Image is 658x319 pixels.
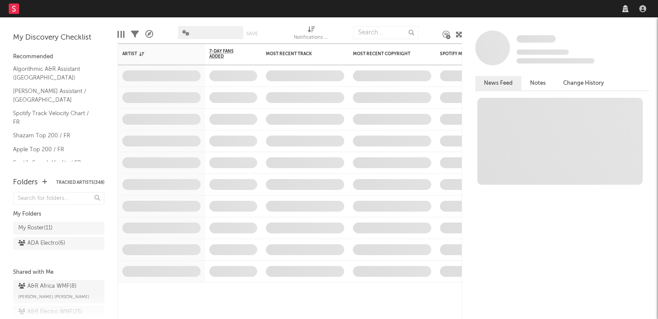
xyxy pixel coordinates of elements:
[517,35,556,43] a: Some Artist
[13,64,96,82] a: Algorithmic A&R Assistant ([GEOGRAPHIC_DATA])
[554,76,613,90] button: Change History
[353,51,418,56] div: Most Recent Copyright
[13,33,104,43] div: My Discovery Checklist
[517,50,569,55] span: Tracking Since: [DATE]
[13,109,96,126] a: Spotify Track Velocity Chart / FR
[521,76,554,90] button: Notes
[294,33,329,43] div: Notifications (Artist)
[18,281,77,292] div: A&R Africa WMF ( 8 )
[246,31,258,36] button: Save
[131,22,139,47] div: Filters
[13,177,38,188] div: Folders
[13,237,104,250] a: ADA Electro(6)
[517,58,594,63] span: 0 fans last week
[122,51,188,56] div: Artist
[294,22,329,47] div: Notifications (Artist)
[18,292,89,302] span: [PERSON_NAME] [PERSON_NAME]
[13,222,104,235] a: My Roster(11)
[13,86,96,104] a: [PERSON_NAME] Assistant / [GEOGRAPHIC_DATA]
[18,223,53,233] div: My Roster ( 11 )
[145,22,153,47] div: A&R Pipeline
[440,51,505,56] div: Spotify Monthly Listeners
[18,307,82,317] div: A&R Electro WMF ( 25 )
[353,26,419,39] input: Search...
[13,131,96,140] a: Shazam Top 200 / FR
[18,238,65,249] div: ADA Electro ( 6 )
[13,158,96,168] a: Spotify Search Virality / FR
[13,52,104,62] div: Recommended
[13,267,104,278] div: Shared with Me
[56,180,104,185] button: Tracked Artists(348)
[13,145,96,154] a: Apple Top 200 / FR
[266,51,331,56] div: Most Recent Track
[13,192,104,205] input: Search for folders...
[475,76,521,90] button: News Feed
[209,49,244,59] span: 7-Day Fans Added
[13,280,104,303] a: A&R Africa WMF(8)[PERSON_NAME] [PERSON_NAME]
[117,22,124,47] div: Edit Columns
[13,209,104,219] div: My Folders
